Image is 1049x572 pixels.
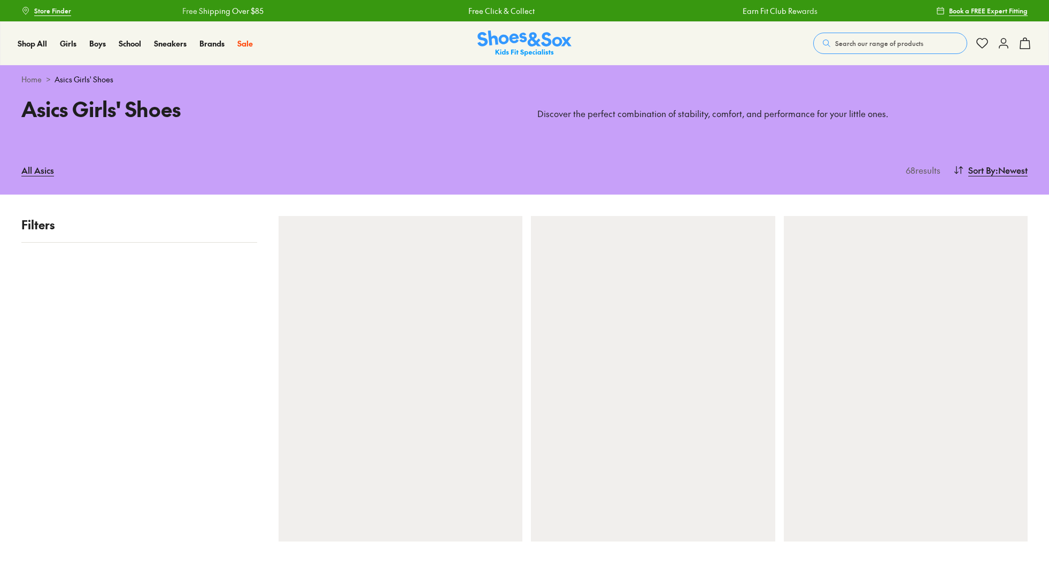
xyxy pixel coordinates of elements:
[936,1,1028,20] a: Book a FREE Expert Fitting
[21,216,257,234] p: Filters
[34,6,71,16] span: Store Finder
[743,5,817,17] a: Earn Fit Club Rewards
[477,30,572,57] a: Shoes & Sox
[119,38,141,49] a: School
[477,30,572,57] img: SNS_Logo_Responsive.svg
[21,94,512,124] h1: Asics Girls' Shoes
[154,38,187,49] a: Sneakers
[55,74,113,85] span: Asics Girls' Shoes
[182,5,264,17] a: Free Shipping Over $85
[21,74,1028,85] div: >
[949,6,1028,16] span: Book a FREE Expert Fitting
[996,164,1028,176] span: : Newest
[199,38,225,49] a: Brands
[18,38,47,49] a: Shop All
[237,38,253,49] a: Sale
[968,164,996,176] span: Sort By
[21,74,42,85] a: Home
[835,38,923,48] span: Search our range of products
[813,33,967,54] button: Search our range of products
[60,38,76,49] a: Girls
[901,164,940,176] p: 68 results
[21,158,54,182] a: All Asics
[468,5,535,17] a: Free Click & Collect
[21,1,71,20] a: Store Finder
[537,108,1028,120] p: Discover the perfect combination of stability, comfort, and performance for your little ones.
[89,38,106,49] a: Boys
[953,158,1028,182] button: Sort By:Newest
